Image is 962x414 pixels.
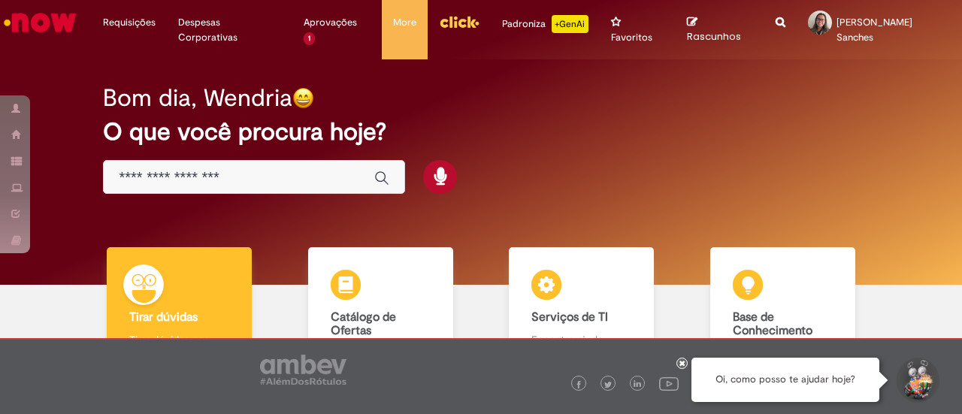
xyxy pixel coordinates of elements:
[103,85,292,111] h2: Bom dia, Wendria
[103,15,156,30] span: Requisições
[439,11,479,33] img: click_logo_yellow_360x200.png
[502,15,588,33] div: Padroniza
[304,32,315,45] span: 1
[836,16,912,44] span: [PERSON_NAME] Sanches
[687,29,741,44] span: Rascunhos
[552,15,588,33] p: +GenAi
[331,310,396,338] b: Catálogo de Ofertas
[2,8,79,38] img: ServiceNow
[481,247,682,377] a: Serviços de TI Encontre ajuda
[129,332,229,362] p: Tirar dúvidas com Lupi Assist e Gen Ai
[393,15,416,30] span: More
[129,310,198,325] b: Tirar dúvidas
[611,30,652,45] span: Favoritos
[575,381,582,388] img: logo_footer_facebook.png
[178,15,281,45] span: Despesas Corporativas
[604,381,612,388] img: logo_footer_twitter.png
[280,247,482,377] a: Catálogo de Ofertas Abra uma solicitação
[531,332,631,347] p: Encontre ajuda
[292,87,314,109] img: happy-face.png
[691,358,879,402] div: Oi, como posso te ajudar hoje?
[894,358,939,403] button: Iniciar Conversa de Suporte
[733,310,812,338] b: Base de Conhecimento
[103,119,858,145] h2: O que você procura hoje?
[304,15,357,30] span: Aprovações
[687,16,753,44] a: Rascunhos
[659,373,679,393] img: logo_footer_youtube.png
[634,380,641,389] img: logo_footer_linkedin.png
[531,310,608,325] b: Serviços de TI
[260,355,346,385] img: logo_footer_ambev_rotulo_gray.png
[79,247,280,377] a: Tirar dúvidas Tirar dúvidas com Lupi Assist e Gen Ai
[682,247,884,377] a: Base de Conhecimento Consulte e aprenda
